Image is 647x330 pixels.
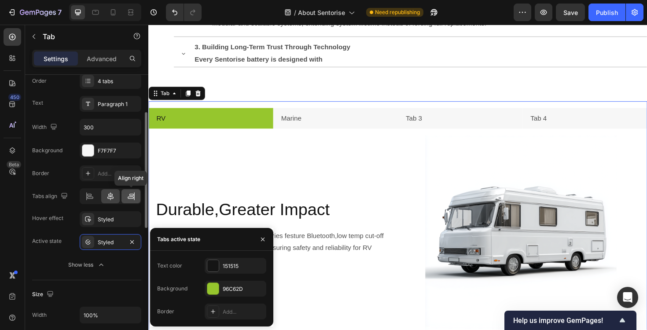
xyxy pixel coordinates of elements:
[98,216,139,224] div: Styled
[8,184,260,207] p: Durable,Greater Impact
[32,214,63,222] div: Hover effect
[375,8,420,16] span: Need republishing
[98,100,139,108] div: Paragraph 1
[157,308,174,315] div: Border
[157,235,200,243] div: Tabs active state
[157,285,187,293] div: Background
[7,217,261,257] div: Rich Text Editor. Editing area: main
[148,25,647,330] iframe: Design area
[98,147,139,155] div: F7F7F7
[403,92,423,107] div: Rich Text Editor. Editing area: main
[271,92,291,107] div: Rich Text Editor. Editing area: main
[98,170,139,178] div: Add...
[298,8,345,17] span: About Sentorise
[98,238,123,246] div: Styled
[404,93,422,106] p: Tab 4
[157,262,182,270] div: Text color
[4,4,66,21] button: 7
[7,161,21,168] div: Beta
[11,69,24,77] div: Tab
[272,93,290,106] p: Tab 3
[32,99,43,107] div: Text
[513,315,628,326] button: Show survey - Help us improve GemPages!
[98,77,139,85] div: 4 tabs
[617,287,638,308] div: Open Intercom Messenger
[32,289,55,301] div: Size
[32,237,62,245] div: Active state
[58,7,62,18] p: 7
[8,94,21,101] div: 450
[294,8,296,17] span: /
[43,31,118,42] p: Tab
[8,220,251,253] span: Sentorise's innovative,durable RV batteries festure Bluetooth,low temp cut-off protection,and imp...
[44,54,68,63] p: Settings
[87,54,117,63] p: Advanced
[32,147,62,154] div: Background
[32,257,141,273] button: Show less
[7,183,261,208] h2: Rich Text Editor. Editing area: main
[166,4,202,21] div: Undo/Redo
[563,9,578,16] span: Save
[513,316,617,325] span: Help us improve GemPages!
[32,311,47,319] div: Width
[80,307,141,323] input: Auto
[32,121,59,133] div: Width
[588,4,625,21] button: Publish
[293,117,496,320] img: gempages_581900527529362393-ced5c26a-29c5-4d0f-97c5-050cc66d0923.png
[223,262,264,270] div: 151515
[556,4,585,21] button: Save
[68,260,106,269] div: Show less
[32,191,70,202] div: Tabs align
[32,77,47,85] div: Order
[596,8,618,17] div: Publish
[80,119,141,135] input: Auto
[32,169,49,177] div: Border
[223,285,264,293] div: 96C62D
[223,308,264,316] div: Add...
